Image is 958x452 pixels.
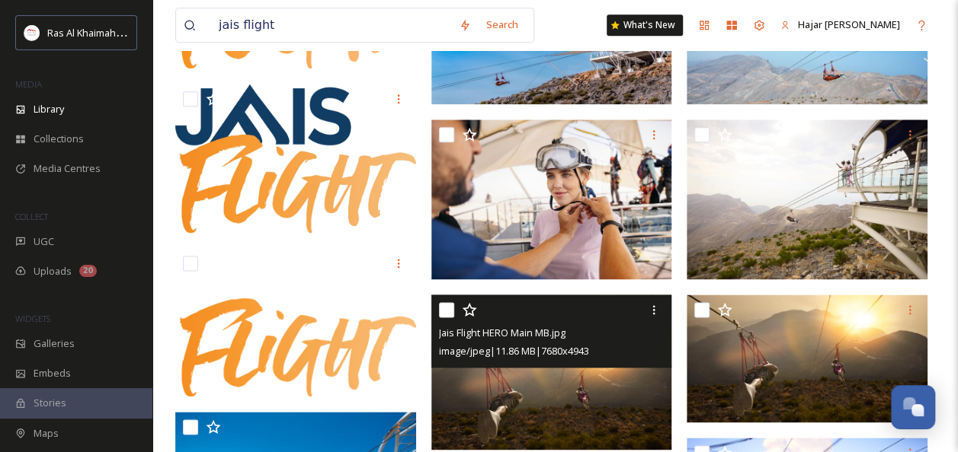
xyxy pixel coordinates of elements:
span: Maps [34,426,59,441]
span: COLLECT [15,211,48,222]
img: Jais Flight HERO 03.jpg [687,119,928,280]
span: Library [34,102,64,116]
img: Jais Flight HERO Main MB.jpg [431,294,672,450]
span: Collections [34,132,84,146]
span: Uploads [34,264,72,279]
a: Hajar [PERSON_NAME] [773,10,908,40]
div: 20 [79,265,97,277]
span: Embeds [34,366,71,380]
input: Search your library [211,8,451,42]
span: Galleries [34,336,75,351]
span: Media Centres [34,161,101,176]
div: Search [479,10,526,40]
span: Stories [34,396,66,410]
span: image/jpeg | 11.86 MB | 7680 x 4943 [439,344,589,358]
button: Open Chat [891,385,935,429]
img: Logo_RAKTDA_RGB-01.png [24,25,40,40]
span: Hajar [PERSON_NAME] [798,18,900,31]
span: Jais Flight HERO Main MB.jpg [439,326,566,339]
span: Ras Al Khaimah Tourism Development Authority [47,25,263,40]
img: JJ LOGOS_Flight_RGB_rev.png [175,248,416,396]
img: JJ LOGOS_Flight_RGB.eps [175,84,416,232]
img: Jais Flight HERO Main wide.jpg [687,294,928,422]
span: MEDIA [15,78,42,90]
span: UGC [34,234,54,249]
span: WIDGETS [15,313,50,324]
a: What's New [607,14,683,36]
img: Jais flight (2) RAK.jpg [431,119,672,280]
